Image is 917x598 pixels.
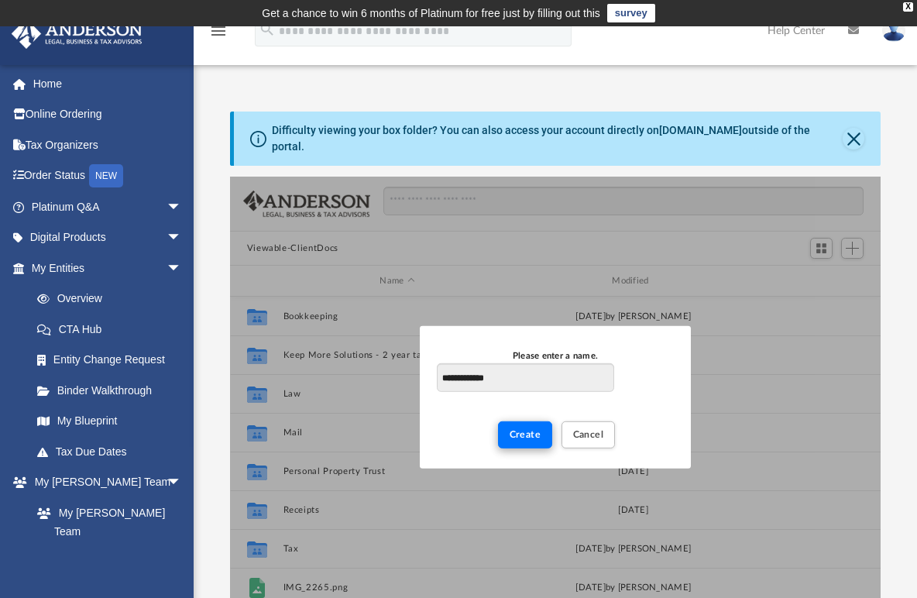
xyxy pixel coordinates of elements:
[167,191,197,223] span: arrow_drop_down
[167,467,197,499] span: arrow_drop_down
[659,124,742,136] a: [DOMAIN_NAME]
[11,160,205,192] a: Order StatusNEW
[259,21,276,38] i: search
[22,497,190,547] a: My [PERSON_NAME] Team
[262,4,600,22] div: Get a chance to win 6 months of Platinum for free just by filling out this
[7,19,147,49] img: Anderson Advisors Platinum Portal
[11,99,205,130] a: Online Ordering
[22,284,205,314] a: Overview
[498,421,553,448] button: Create
[272,122,843,155] div: Difficulty viewing your box folder? You can also access your account directly on outside of the p...
[167,253,197,284] span: arrow_drop_down
[209,29,228,40] a: menu
[843,128,864,149] button: Close
[11,68,205,99] a: Home
[22,314,205,345] a: CTA Hub
[209,22,228,40] i: menu
[22,406,197,437] a: My Blueprint
[437,349,674,363] div: Please enter a name.
[562,421,616,448] button: Cancel
[22,436,205,467] a: Tax Due Dates
[89,164,123,187] div: NEW
[22,345,205,376] a: Entity Change Request
[573,429,604,438] span: Cancel
[420,326,691,469] div: New Folder
[11,253,205,284] a: My Entitiesarrow_drop_down
[903,2,913,12] div: close
[11,191,205,222] a: Platinum Q&Aarrow_drop_down
[510,429,541,438] span: Create
[22,375,205,406] a: Binder Walkthrough
[11,222,205,253] a: Digital Productsarrow_drop_down
[437,363,614,392] input: Please enter a name.
[11,467,197,498] a: My [PERSON_NAME] Teamarrow_drop_down
[11,129,205,160] a: Tax Organizers
[607,4,655,22] a: survey
[882,19,905,42] img: User Pic
[167,222,197,254] span: arrow_drop_down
